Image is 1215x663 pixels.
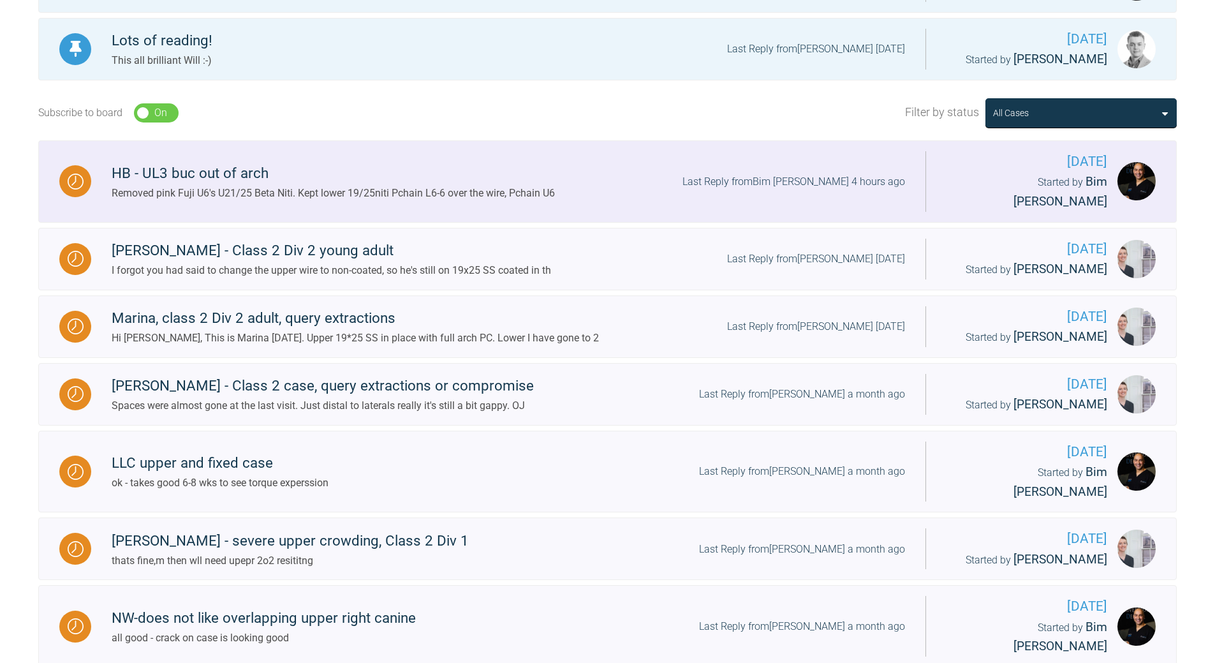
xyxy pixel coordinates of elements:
div: Last Reply from Bim [PERSON_NAME] 4 hours ago [682,174,905,190]
div: Started by [946,618,1107,657]
a: WaitingLLC upper and fixed caseok - takes good 6-8 wks to see torque experssionLast Reply from[PE... [38,431,1177,513]
div: I forgot you had said to change the upper wire to non-coated, so he's still on 19x25 SS coated in th [112,262,551,279]
span: [PERSON_NAME] [1013,52,1107,66]
div: [PERSON_NAME] - severe upper crowding, Class 2 Div 1 [112,530,469,553]
div: thats fine,m then wll need upepr 2o2 resititng [112,553,469,569]
div: On [154,105,167,121]
span: [DATE] [946,374,1107,395]
div: all good - crack on case is looking good [112,630,416,646]
div: Started by [946,463,1107,502]
img: Will Neal [1117,30,1156,68]
span: [DATE] [946,596,1107,617]
div: Last Reply from [PERSON_NAME] [DATE] [727,318,905,335]
img: Pinned [68,41,84,57]
a: Waiting[PERSON_NAME] - severe upper crowding, Class 2 Div 1thats fine,m then wll need upepr 2o2 r... [38,518,1177,580]
img: Waiting [68,174,84,190]
a: WaitingMarina, class 2 Div 2 adult, query extractionsHi [PERSON_NAME], This is Marina [DATE]. Upp... [38,295,1177,358]
span: [DATE] [946,442,1107,463]
span: [DATE] [946,151,1107,172]
img: Bim Sawhney [1117,607,1156,646]
div: ok - takes good 6-8 wks to see torque experssion [112,475,328,491]
div: Last Reply from [PERSON_NAME] [DATE] [727,251,905,267]
span: [PERSON_NAME] [1013,329,1107,344]
div: Lots of reading! [112,29,212,52]
a: WaitingHB - UL3 buc out of archRemoved pink Fuji U6's U21/25 Beta Niti. Kept lower 19/25niti Pcha... [38,140,1177,223]
a: PinnedLots of reading!This all brilliant Will :-)Last Reply from[PERSON_NAME] [DATE][DATE]Started... [38,18,1177,80]
div: Last Reply from [PERSON_NAME] a month ago [699,463,905,480]
div: Last Reply from [PERSON_NAME] a month ago [699,618,905,635]
span: Filter by status [905,103,979,122]
div: Removed pink Fuji U6's U21/25 Beta Niti. Kept lower 19/25niti Pchain L6-6 over the wire, Pchain U6 [112,185,555,202]
div: Hi [PERSON_NAME], This is Marina [DATE]. Upper 19*25 SS in place with full arch PC. Lower I have ... [112,330,599,346]
span: [PERSON_NAME] [1013,397,1107,412]
div: NW-does not like overlapping upper right canine [112,607,416,630]
div: Subscribe to board [38,105,122,121]
img: Waiting [68,318,84,334]
img: Waiting [68,618,84,634]
span: [DATE] [946,528,1107,549]
div: Started by [946,260,1107,279]
div: [PERSON_NAME] - Class 2 case, query extractions or compromise [112,375,534,398]
a: Waiting[PERSON_NAME] - Class 2 case, query extractions or compromiseSpaces were almost gone at th... [38,363,1177,426]
img: Waiting [68,251,84,267]
div: Last Reply from [PERSON_NAME] a month ago [699,386,905,403]
img: Waiting [68,464,84,480]
div: Last Reply from [PERSON_NAME] a month ago [699,541,905,558]
a: Waiting[PERSON_NAME] - Class 2 Div 2 young adultI forgot you had said to change the upper wire to... [38,228,1177,290]
span: [DATE] [946,29,1107,50]
div: Started by [946,50,1107,70]
img: Waiting [68,386,84,402]
div: Started by [946,172,1107,211]
span: Bim [PERSON_NAME] [1013,465,1107,499]
span: [PERSON_NAME] [1013,552,1107,567]
span: [DATE] [946,239,1107,260]
span: [DATE] [946,306,1107,327]
img: Bim Sawhney [1117,452,1156,491]
img: laura burns [1117,530,1156,568]
div: LLC upper and fixed case [112,452,328,475]
img: laura burns [1117,308,1156,346]
div: Marina, class 2 Div 2 adult, query extractions [112,307,599,330]
div: Started by [946,550,1107,570]
div: Spaces were almost gone at the last visit. Just distal to laterals really it's still a bit gappy. OJ [112,398,534,414]
div: Last Reply from [PERSON_NAME] [DATE] [727,41,905,57]
div: All Cases [993,106,1029,120]
div: Started by [946,327,1107,347]
span: [PERSON_NAME] [1013,262,1107,276]
div: HB - UL3 buc out of arch [112,162,555,185]
img: Bim Sawhney [1117,162,1156,200]
img: laura burns [1117,240,1156,278]
img: laura burns [1117,375,1156,413]
div: [PERSON_NAME] - Class 2 Div 2 young adult [112,239,551,262]
div: This all brilliant Will :-) [112,52,212,69]
div: Started by [946,395,1107,415]
img: Waiting [68,541,84,557]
